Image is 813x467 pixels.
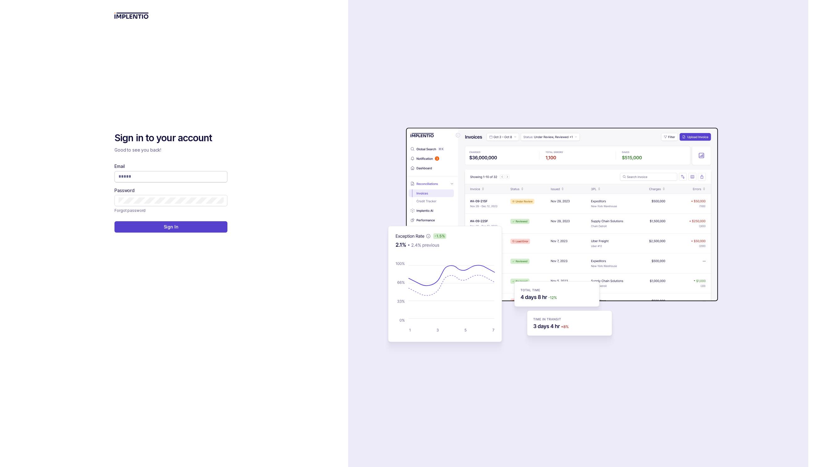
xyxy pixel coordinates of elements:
[114,132,227,144] h2: Sign in to your account
[164,224,178,230] p: Sign In
[114,187,135,194] label: Password
[114,221,227,233] button: Sign In
[114,163,125,169] label: Email
[114,147,227,153] p: Good to see you back!
[114,207,146,214] p: Forgot password
[114,13,149,19] img: logo
[114,207,146,214] a: Link Forgot password
[366,108,720,359] img: signin-background.svg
